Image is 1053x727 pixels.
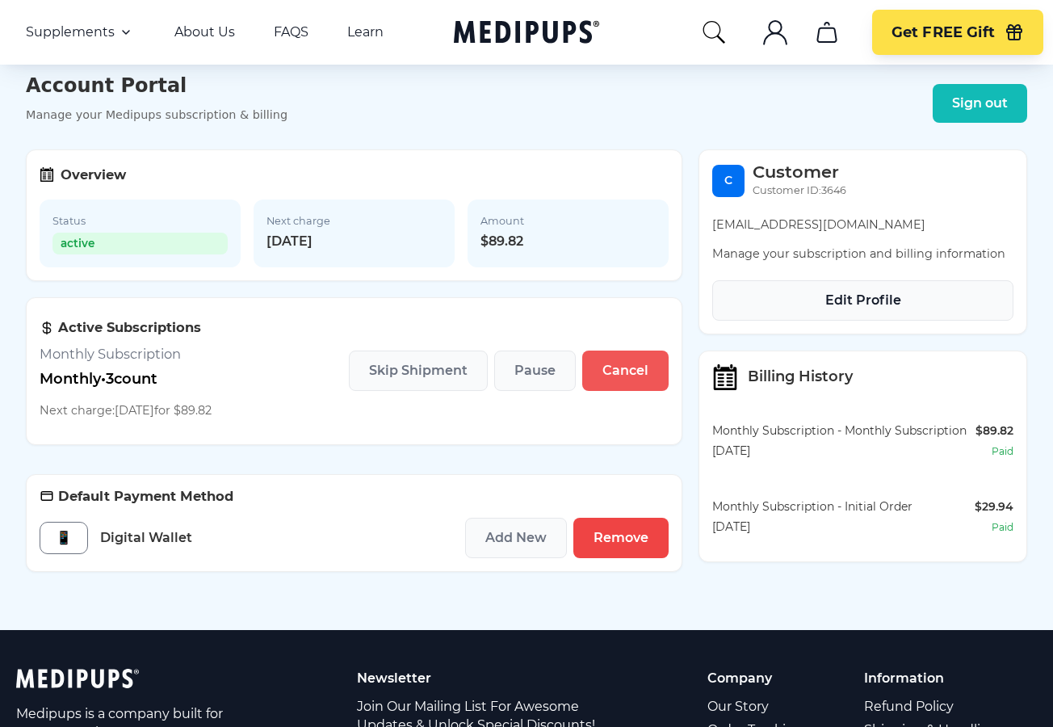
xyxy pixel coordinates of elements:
[266,233,442,250] span: [DATE]
[712,246,1013,263] p: Manage your subscription and billing information
[594,530,648,546] span: Remove
[40,522,88,554] div: 📱
[494,351,576,391] button: Pause
[485,530,547,546] span: Add New
[712,216,1013,233] p: [EMAIL_ADDRESS][DOMAIN_NAME]
[864,669,1001,687] p: Information
[40,488,669,505] h3: Default Payment Method
[514,363,556,379] span: Pause
[701,19,727,45] button: search
[748,368,853,385] h3: Billing History
[992,519,1013,536] div: paid
[952,95,1008,111] span: Sign out
[40,371,212,388] p: Monthly • 3 count
[712,422,975,439] div: Monthly Subscription - Monthly Subscription
[266,212,442,229] span: Next charge
[753,182,846,199] p: Customer ID: 3646
[100,529,192,546] span: Digital Wallet
[454,17,599,50] a: Medipups
[52,233,228,254] span: active
[712,519,975,536] div: [DATE]
[369,363,468,379] span: Skip Shipment
[975,498,1013,515] div: $29.94
[357,669,600,687] p: Newsletter
[274,24,308,40] a: FAQS
[174,24,235,40] a: About Us
[707,669,806,687] p: Company
[992,443,1013,460] div: paid
[347,24,384,40] a: Learn
[825,292,901,309] span: Edit Profile
[349,351,488,391] button: Skip Shipment
[40,346,212,363] h3: Monthly Subscription
[26,108,287,121] p: Manage your Medipups subscription & billing
[40,319,212,336] h3: Active Subscriptions
[712,443,975,460] div: [DATE]
[465,518,567,558] button: Add New
[26,23,136,42] button: Supplements
[707,695,806,718] a: Our Story
[26,74,287,97] h1: Account Portal
[40,402,212,419] p: Next charge: [DATE] for $89.82
[480,212,656,229] span: Amount
[864,695,1001,718] a: Refund Policy
[933,84,1027,123] button: Sign out
[756,13,795,52] button: account
[480,233,656,250] span: $89.82
[753,163,846,180] h2: Customer
[891,23,995,42] span: Get FREE Gift
[61,166,126,183] h3: Overview
[582,351,669,391] button: Cancel
[808,13,846,52] button: cart
[712,280,1013,321] button: Edit Profile
[602,363,648,379] span: Cancel
[26,24,115,40] span: Supplements
[975,422,1013,439] div: $89.82
[872,10,1043,55] button: Get FREE Gift
[573,518,669,558] button: Remove
[52,212,228,229] span: Status
[712,498,975,515] div: Monthly Subscription - Initial Order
